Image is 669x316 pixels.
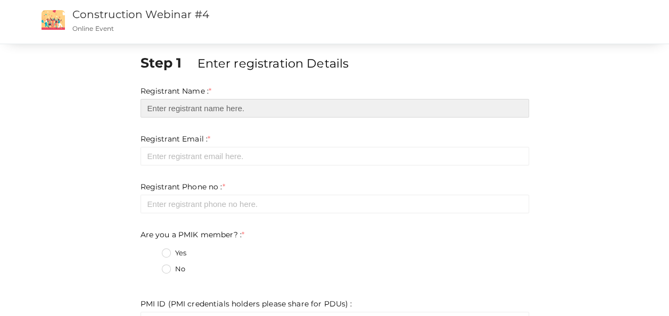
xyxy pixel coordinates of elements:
label: Registrant Email : [141,134,211,144]
p: Online Event [72,24,407,33]
a: Construction Webinar #4 [72,8,209,21]
label: Registrant Phone no : [141,181,225,192]
img: event2.png [42,10,65,30]
label: PMI ID (PMI credentials holders please share for PDUs) : [141,298,352,309]
input: Enter registrant name here. [141,99,529,118]
input: Enter registrant email here. [141,147,529,165]
label: Registrant Name : [141,86,212,96]
input: Enter registrant phone no here. [141,195,529,213]
label: Step 1 [141,53,195,72]
label: Enter registration Details [197,55,349,72]
label: Yes [162,248,186,259]
label: No [162,264,185,275]
label: Are you a PMIK member? : [141,229,245,240]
